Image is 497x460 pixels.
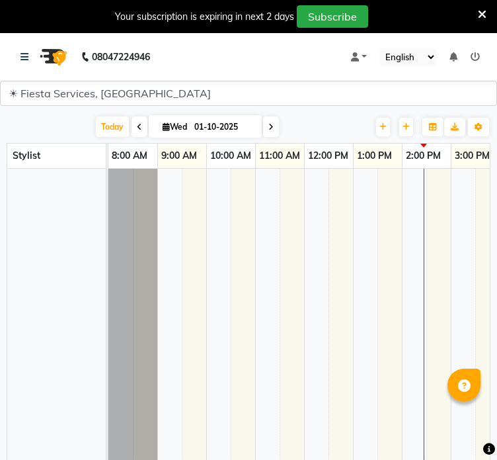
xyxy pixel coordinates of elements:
a: 10:00 AM [207,146,254,165]
a: 11:00 AM [256,146,303,165]
b: 08047224946 [92,38,150,75]
a: 8:00 AM [108,146,151,165]
a: 3:00 PM [451,146,493,165]
a: 2:00 PM [402,146,444,165]
span: Stylist [13,150,40,161]
a: 9:00 AM [158,146,200,165]
button: Subscribe [297,5,368,28]
a: 1:00 PM [354,146,395,165]
span: Wed [159,122,190,132]
img: logo [34,38,71,75]
span: Today [96,116,129,137]
iframe: chat widget [441,407,484,447]
div: Your subscription is expiring in next 2 days [115,10,294,24]
a: 12:00 PM [305,146,352,165]
input: 2025-10-01 [190,117,256,137]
